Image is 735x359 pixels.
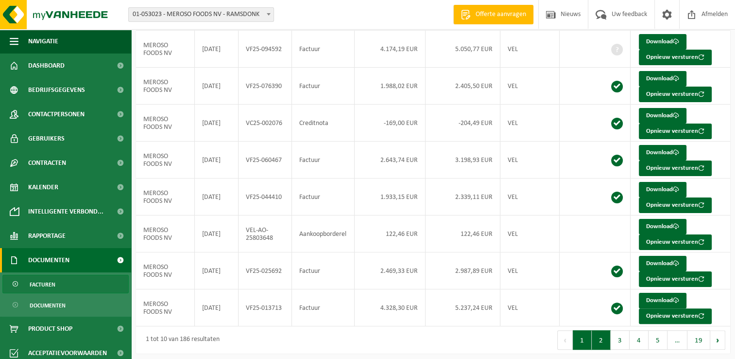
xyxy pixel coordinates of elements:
[195,142,239,179] td: [DATE]
[28,102,85,126] span: Contactpersonen
[239,31,292,68] td: VF25-094592
[136,252,195,289] td: MEROSO FOODS NV
[639,108,686,124] a: Download
[292,105,355,142] td: Creditnota
[639,293,686,308] a: Download
[426,31,500,68] td: 5.050,77 EUR
[28,175,58,199] span: Kalender
[28,78,85,102] span: Bedrijfsgegevens
[28,199,103,224] span: Intelligente verbond...
[292,289,355,326] td: Factuur
[639,234,712,250] button: Opnieuw versturen
[639,161,712,176] button: Opnieuw versturen
[239,289,292,326] td: VF25-013713
[500,105,560,142] td: VEL
[639,219,686,234] a: Download
[667,330,687,350] span: …
[687,330,710,350] button: 19
[355,252,426,289] td: 2.469,33 EUR
[355,215,426,252] td: 122,46 EUR
[355,68,426,105] td: 1.988,02 EUR
[611,330,630,350] button: 3
[28,54,65,78] span: Dashboard
[639,50,712,65] button: Opnieuw versturen
[639,34,686,50] a: Download
[2,296,129,314] a: Documenten
[355,31,426,68] td: 4.174,19 EUR
[426,215,500,252] td: 122,46 EUR
[239,105,292,142] td: VC25-002076
[141,331,220,349] div: 1 tot 10 van 186 resultaten
[28,126,65,151] span: Gebruikers
[426,142,500,179] td: 3.198,93 EUR
[195,31,239,68] td: [DATE]
[592,330,611,350] button: 2
[500,289,560,326] td: VEL
[292,142,355,179] td: Factuur
[500,142,560,179] td: VEL
[639,197,712,213] button: Opnieuw versturen
[28,317,72,341] span: Product Shop
[453,5,533,24] a: Offerte aanvragen
[292,252,355,289] td: Factuur
[28,248,69,272] span: Documenten
[639,271,712,287] button: Opnieuw versturen
[129,8,273,21] span: 01-053023 - MEROSO FOODS NV - RAMSDONK
[292,215,355,252] td: Aankoopborderel
[649,330,667,350] button: 5
[136,142,195,179] td: MEROSO FOODS NV
[355,179,426,215] td: 1.933,15 EUR
[426,289,500,326] td: 5.237,24 EUR
[426,252,500,289] td: 2.987,89 EUR
[136,289,195,326] td: MEROSO FOODS NV
[239,215,292,252] td: VEL-AO-25803648
[500,68,560,105] td: VEL
[639,308,712,324] button: Opnieuw versturen
[639,256,686,271] a: Download
[639,145,686,161] a: Download
[136,31,195,68] td: MEROSO FOODS NV
[30,275,55,294] span: Facturen
[639,71,686,87] a: Download
[195,289,239,326] td: [DATE]
[500,31,560,68] td: VEL
[500,179,560,215] td: VEL
[2,275,129,293] a: Facturen
[28,29,58,54] span: Navigatie
[28,151,66,175] span: Contracten
[639,124,712,139] button: Opnieuw versturen
[639,87,712,102] button: Opnieuw versturen
[500,215,560,252] td: VEL
[136,68,195,105] td: MEROSO FOODS NV
[426,105,500,142] td: -204,49 EUR
[426,68,500,105] td: 2.405,50 EUR
[473,10,529,19] span: Offerte aanvragen
[30,296,66,315] span: Documenten
[195,252,239,289] td: [DATE]
[136,179,195,215] td: MEROSO FOODS NV
[426,179,500,215] td: 2.339,11 EUR
[557,330,573,350] button: Previous
[128,7,274,22] span: 01-053023 - MEROSO FOODS NV - RAMSDONK
[500,252,560,289] td: VEL
[292,31,355,68] td: Factuur
[28,224,66,248] span: Rapportage
[239,252,292,289] td: VF25-025692
[292,179,355,215] td: Factuur
[195,215,239,252] td: [DATE]
[239,68,292,105] td: VF25-076390
[239,142,292,179] td: VF25-060467
[195,179,239,215] td: [DATE]
[630,330,649,350] button: 4
[195,68,239,105] td: [DATE]
[710,330,725,350] button: Next
[355,142,426,179] td: 2.643,74 EUR
[136,105,195,142] td: MEROSO FOODS NV
[136,215,195,252] td: MEROSO FOODS NV
[195,105,239,142] td: [DATE]
[292,68,355,105] td: Factuur
[639,182,686,197] a: Download
[239,179,292,215] td: VF25-044410
[355,289,426,326] td: 4.328,30 EUR
[573,330,592,350] button: 1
